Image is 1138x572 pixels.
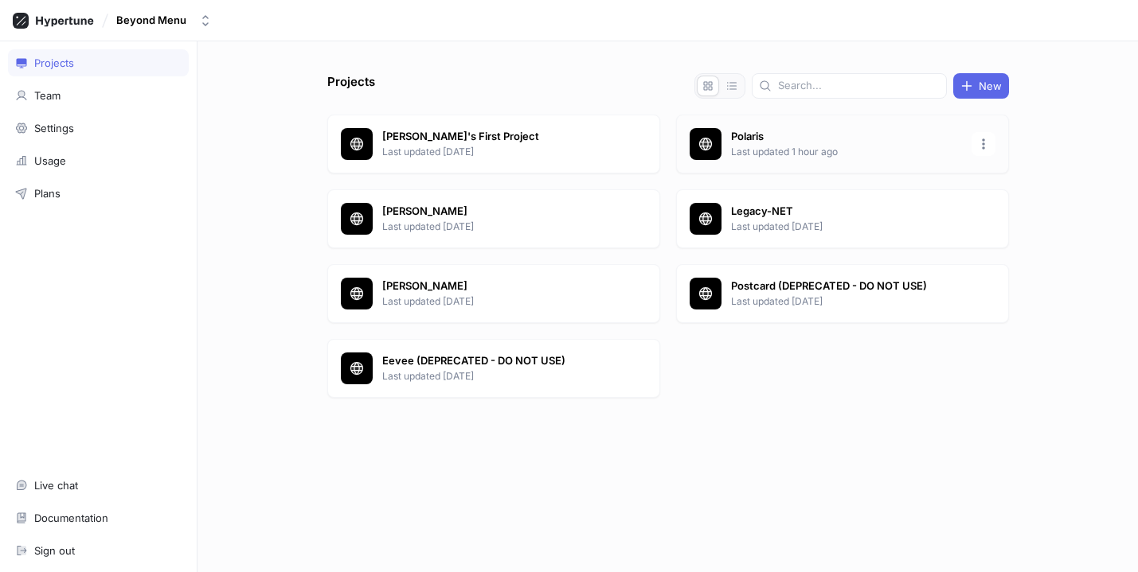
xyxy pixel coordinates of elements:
p: Last updated [DATE] [731,294,962,309]
button: New [953,73,1009,99]
div: Settings [34,122,74,134]
a: Plans [8,180,189,207]
input: Search... [778,78,940,94]
p: Last updated [DATE] [382,145,613,159]
p: Last updated [DATE] [731,220,962,234]
div: Beyond Menu [116,14,186,27]
div: Plans [34,187,61,200]
p: Polaris [731,129,962,145]
p: Postcard (DEPRECATED - DO NOT USE) [731,278,962,294]
div: Projects [34,56,74,69]
p: Last updated [DATE] [382,369,613,383]
p: Legacy-NET [731,204,962,220]
button: Beyond Menu [110,7,218,33]
p: Last updated 1 hour ago [731,145,962,159]
div: Sign out [34,544,75,557]
a: Usage [8,147,189,174]
a: Team [8,82,189,109]
p: [PERSON_NAME] [382,204,613,220]
a: Projects [8,49,189,76]
p: Projects [327,73,375,99]
a: Documentation [8,504,189,531]
div: Live chat [34,479,78,492]
p: Last updated [DATE] [382,220,613,234]
p: Last updated [DATE] [382,294,613,309]
a: Settings [8,115,189,142]
div: Team [34,89,61,102]
p: Eevee (DEPRECATED - DO NOT USE) [382,353,613,369]
div: Usage [34,154,66,167]
span: New [979,81,1002,91]
div: Documentation [34,512,108,524]
p: [PERSON_NAME]'s First Project [382,129,613,145]
p: [PERSON_NAME] [382,278,613,294]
